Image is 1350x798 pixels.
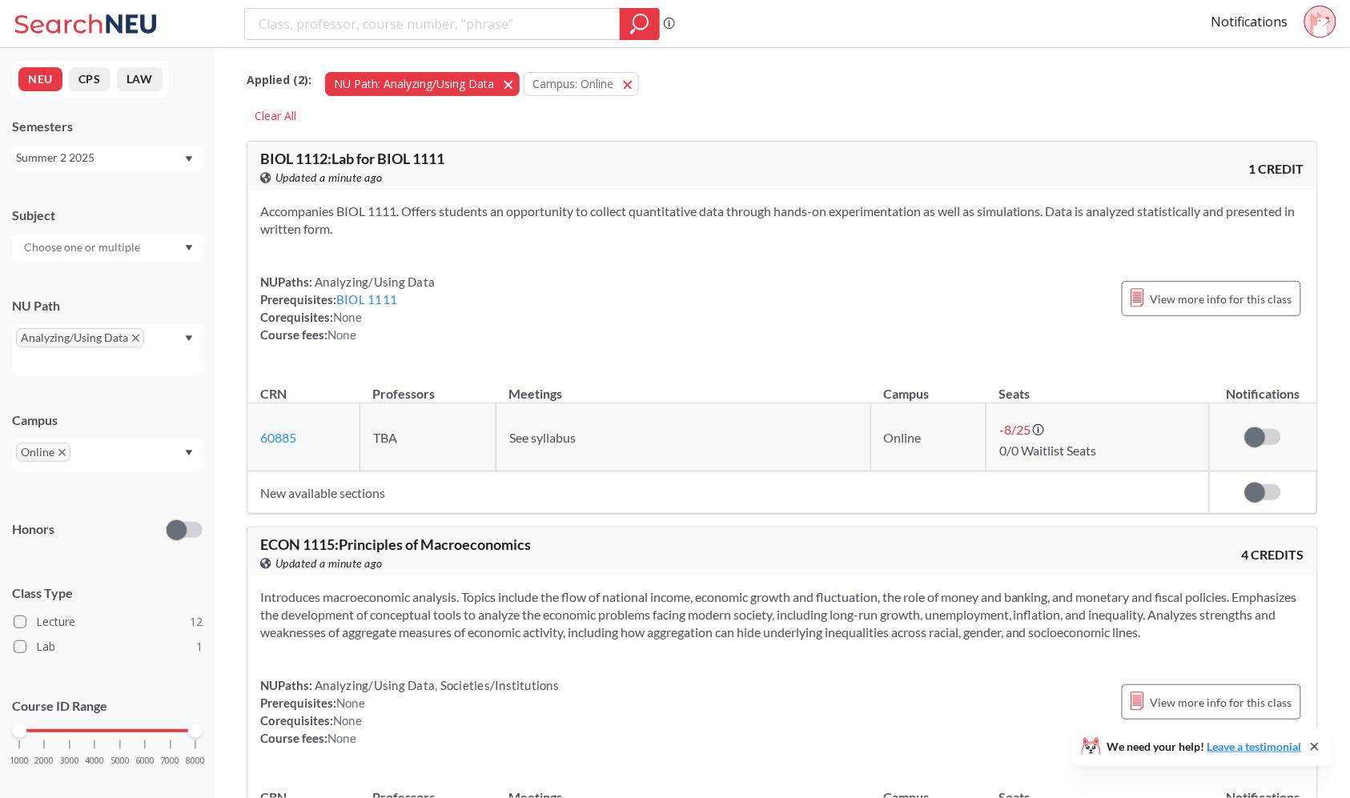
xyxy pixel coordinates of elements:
[16,443,70,462] span: OnlineX to remove pill
[260,676,559,747] div: NUPaths: Prerequisites: Corequisites: Course fees:
[69,67,110,91] button: CPS
[620,8,660,40] div: magnifying glass
[327,731,356,745] span: None
[312,678,559,692] span: Analyzing/Using Data, Societies/Institutions
[117,67,163,91] button: LAW
[532,76,613,91] span: Campus: Online
[336,292,397,307] a: BIOL 1111
[12,118,203,135] div: Semesters
[1249,160,1304,178] span: 1 CREDIT
[85,756,104,765] span: 4000
[185,450,193,456] svg: Dropdown arrow
[1210,369,1317,403] th: Notifications
[12,145,203,170] div: Summer 2 2025Dropdown arrow
[161,756,180,765] span: 7000
[260,535,531,553] span: ECON 1115 : Principles of Macroeconomics
[12,439,203,471] div: OnlineX to remove pillDropdown arrow
[275,555,383,572] span: Updated a minute ago
[1207,740,1302,753] a: Leave a testimonial
[12,411,203,429] div: Campus
[14,612,203,632] label: Lecture
[186,756,205,765] span: 8000
[870,403,986,471] td: Online
[275,169,383,186] span: Updated a minute ago
[260,385,287,403] div: CRN
[509,430,576,445] span: See syllabus
[257,10,609,38] input: Class, professor, course number, "phrase"
[496,369,870,403] th: Meetings
[12,697,203,716] p: Course ID Range
[132,335,139,342] svg: X to remove pill
[333,310,362,324] span: None
[260,150,444,167] span: BIOL 1112 : Lab for BIOL 1111
[16,238,151,257] input: Choose one or multiple
[196,638,203,656] span: 1
[12,584,203,602] span: Class Type
[16,149,183,166] div: Summer 2 2025
[190,613,203,631] span: 12
[18,67,62,91] button: NEU
[1151,692,1292,712] span: View more info for this class
[1151,289,1292,309] span: View more info for this class
[110,756,130,765] span: 5000
[185,156,193,162] svg: Dropdown arrow
[260,430,296,445] a: 60885
[1107,741,1302,752] span: We need your help!
[334,76,494,91] span: NU Path: Analyzing/Using Data
[312,275,435,289] span: Analyzing/Using Data
[260,203,1304,238] section: Accompanies BIOL 1111. Offers students an opportunity to collect quantitative data through hands-...
[12,234,203,261] div: Dropdown arrow
[10,756,29,765] span: 1000
[34,756,54,765] span: 2000
[999,422,1031,437] span: -8 / 25
[336,696,365,710] span: None
[14,636,203,657] label: Lab
[360,403,496,471] td: TBA
[185,335,193,342] svg: Dropdown arrow
[247,71,311,89] span: Applied ( 2 ):
[999,443,1096,458] span: 0/0 Waitlist Seats
[327,327,356,342] span: None
[12,520,54,539] p: Honors
[135,756,155,765] span: 6000
[1211,13,1288,30] a: Notifications
[260,588,1304,641] section: Introduces macroeconomic analysis. Topics include the flow of national income, economic growth an...
[524,72,639,96] button: Campus: Online
[260,273,435,343] div: NUPaths: Prerequisites: Corequisites: Course fees:
[12,324,203,375] div: Analyzing/Using DataX to remove pillDropdown arrow
[870,369,986,403] th: Campus
[325,72,520,96] button: NU Path: Analyzing/Using Data
[360,369,496,403] th: Professors
[1242,546,1304,563] span: 4 CREDITS
[247,104,304,128] div: Clear All
[630,13,649,35] svg: magnifying glass
[333,713,362,728] span: None
[60,756,79,765] span: 3000
[185,245,193,251] svg: Dropdown arrow
[247,471,1210,514] td: New available sections
[986,369,1210,403] th: Seats
[58,449,66,456] svg: X to remove pill
[12,207,203,224] div: Subject
[16,328,144,347] span: Analyzing/Using DataX to remove pill
[12,297,203,315] div: NU Path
